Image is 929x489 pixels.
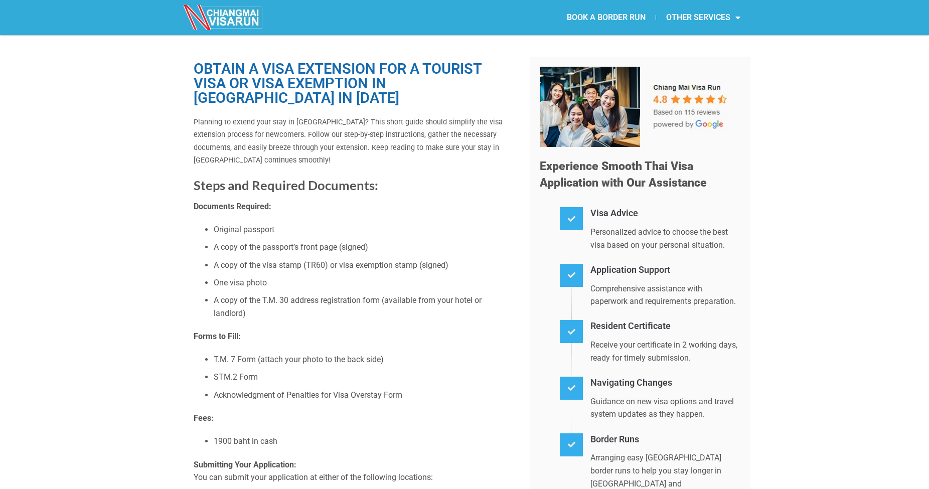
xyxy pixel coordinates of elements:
h4: Application Support [590,263,740,277]
li: Acknowledgment of Penalties for Visa Overstay Form [214,389,515,402]
a: BOOK A BORDER RUN [557,6,656,29]
span: Experience Smooth Thai Visa Application with Our Assistance [540,159,707,190]
h1: Obtain a Visa Extension for a Tourist Visa or Visa Exemption in [GEOGRAPHIC_DATA] in [DATE] [194,62,515,105]
strong: Submitting Your Application: [194,460,296,469]
li: 1900 baht in cash [214,435,515,448]
li: One visa photo [214,276,515,289]
h4: Resident Certificate [590,319,740,334]
p: Guidance on new visa options and travel system updates as they happen. [590,395,740,421]
strong: Fees: [194,413,214,423]
strong: Documents Required: [194,202,271,211]
a: OTHER SERVICES [656,6,750,29]
h2: Steps and Required Documents: [194,177,515,194]
h4: Visa Advice [590,206,740,221]
li: Original passport [214,223,515,236]
nav: Menu [464,6,750,29]
li: T.M. 7 Form (attach your photo to the back side) [214,353,515,366]
li: A copy of the passport’s front page (signed) [214,241,515,254]
li: STM.2 Form [214,371,515,384]
li: A copy of the visa stamp (TR60) or visa exemption stamp (signed) [214,259,515,272]
p: Comprehensive assistance with paperwork and requirements preparation. [590,282,740,308]
span: Planning to extend your stay in [GEOGRAPHIC_DATA]? This short guide should simplify the visa exte... [194,118,503,165]
a: Border Runs [590,434,639,444]
img: Our 5-star team [540,67,740,147]
strong: Forms to Fill: [194,332,241,341]
p: You can submit your application at either of the following locations: [194,458,515,484]
p: Receive your certificate in 2 working days, ready for timely submission. [590,339,740,364]
p: Personalized advice to choose the best visa based on your personal situation. [590,226,740,251]
h4: Navigating Changes [590,376,740,390]
li: A copy of the T.M. 30 address registration form (available from your hotel or landlord) [214,294,515,319]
